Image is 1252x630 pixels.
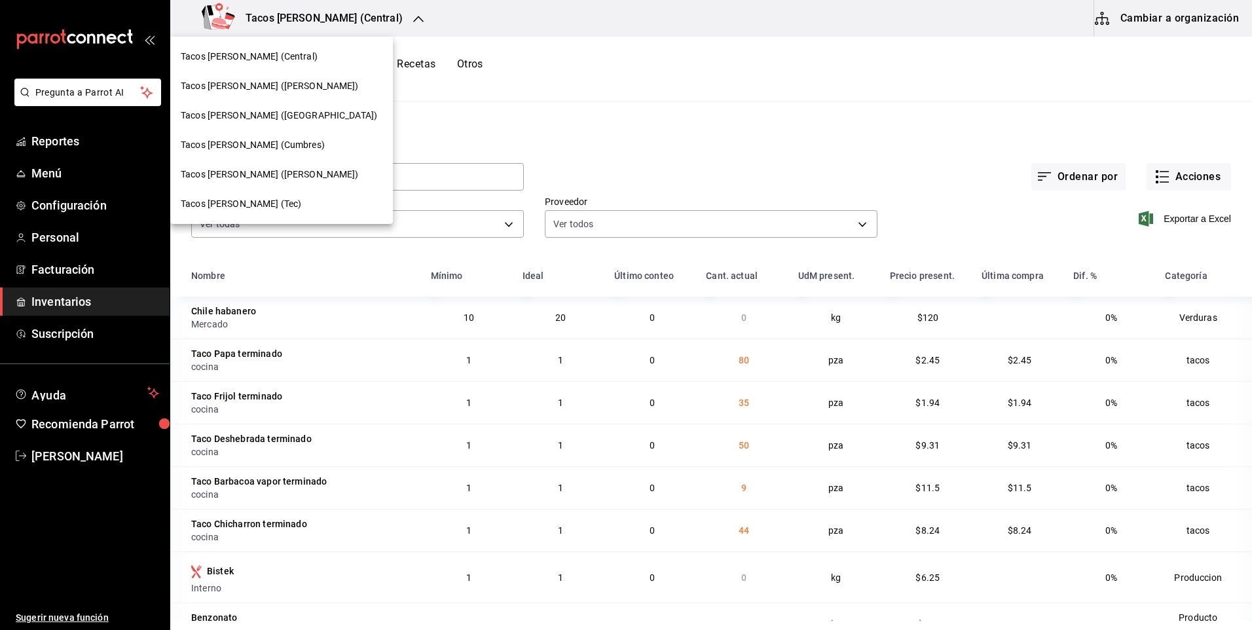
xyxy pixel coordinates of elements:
div: Tacos [PERSON_NAME] (Central) [170,42,393,71]
span: Tacos [PERSON_NAME] (Cumbres) [181,138,325,152]
span: Tacos [PERSON_NAME] ([PERSON_NAME]) [181,168,359,181]
div: Tacos [PERSON_NAME] ([GEOGRAPHIC_DATA]) [170,101,393,130]
div: Tacos [PERSON_NAME] ([PERSON_NAME]) [170,71,393,101]
span: Tacos [PERSON_NAME] (Central) [181,50,318,64]
span: Tacos [PERSON_NAME] ([GEOGRAPHIC_DATA]) [181,109,377,122]
div: Tacos [PERSON_NAME] (Tec) [170,189,393,219]
span: Tacos [PERSON_NAME] (Tec) [181,197,301,211]
span: Tacos [PERSON_NAME] ([PERSON_NAME]) [181,79,359,93]
div: Tacos [PERSON_NAME] (Cumbres) [170,130,393,160]
div: Tacos [PERSON_NAME] ([PERSON_NAME]) [170,160,393,189]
